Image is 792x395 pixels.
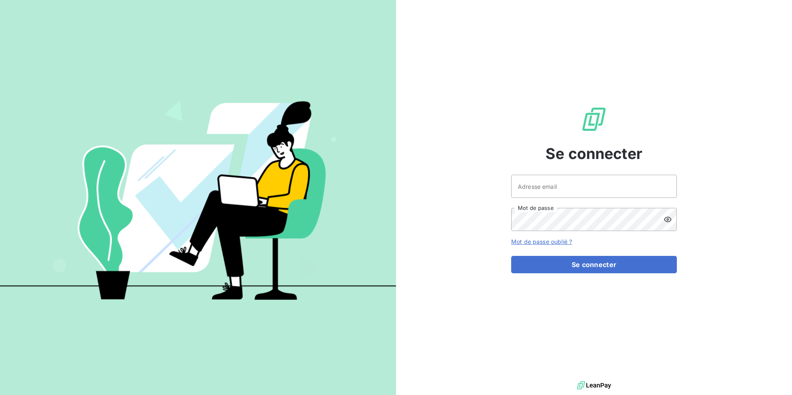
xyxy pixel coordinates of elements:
[511,256,677,273] button: Se connecter
[511,175,677,198] input: placeholder
[577,379,611,392] img: logo
[581,106,607,132] img: Logo LeanPay
[546,142,642,165] span: Se connecter
[511,238,572,245] a: Mot de passe oublié ?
